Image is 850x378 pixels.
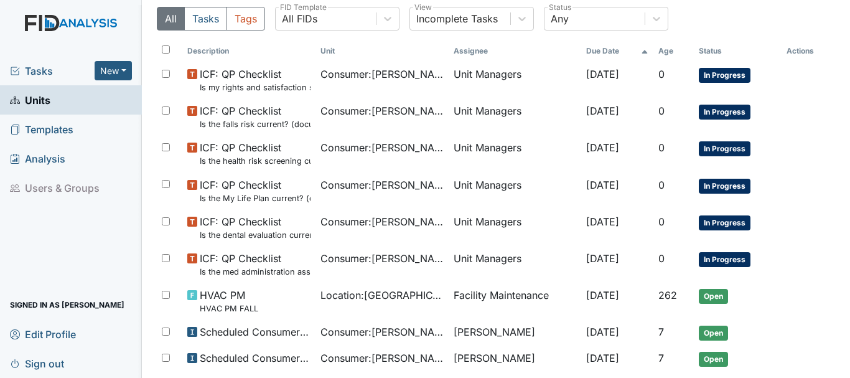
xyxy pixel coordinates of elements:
span: In Progress [699,179,750,194]
th: Toggle SortBy [694,40,782,62]
span: [DATE] [586,352,619,364]
span: Analysis [10,149,65,168]
td: Unit Managers [449,172,582,209]
span: In Progress [699,141,750,156]
span: 0 [658,179,665,191]
div: All FIDs [282,11,317,26]
span: Templates [10,120,73,139]
span: In Progress [699,68,750,83]
span: Location : [GEOGRAPHIC_DATA] [320,288,444,303]
span: ICF: QP Checklist Is the med administration assessment current? (document the date in the comment... [200,251,311,278]
span: Signed in as [PERSON_NAME] [10,295,124,314]
button: Tasks [184,7,227,31]
span: ICF: QP Checklist Is my rights and satisfaction survey current? (document the date in the comment... [200,67,311,93]
span: Open [699,289,728,304]
span: 262 [658,289,677,301]
small: Is my rights and satisfaction survey current? (document the date in the comment section) [200,82,311,93]
a: Tasks [10,64,95,78]
div: Incomplete Tasks [416,11,498,26]
span: Consumer : [PERSON_NAME][GEOGRAPHIC_DATA] [320,177,444,192]
span: Edit Profile [10,324,76,344]
div: Type filter [157,7,265,31]
th: Toggle SortBy [182,40,315,62]
span: Open [699,352,728,367]
span: Consumer : [PERSON_NAME][GEOGRAPHIC_DATA] [320,251,444,266]
span: Scheduled Consumer Chart Review [200,351,311,366]
span: Consumer : [PERSON_NAME][GEOGRAPHIC_DATA] [320,140,444,155]
span: Consumer : [PERSON_NAME][GEOGRAPHIC_DATA] [320,214,444,229]
span: In Progress [699,105,750,120]
span: ICF: QP Checklist Is the falls risk current? (document the date in the comment section) [200,103,311,130]
span: [DATE] [586,326,619,338]
small: Is the med administration assessment current? (document the date in the comment section) [200,266,311,278]
small: Is the dental evaluation current? (document the date, oral rating, and goal # if needed in the co... [200,229,311,241]
span: [DATE] [586,215,619,228]
span: 7 [658,352,664,364]
td: [PERSON_NAME] [449,346,582,372]
small: Is the falls risk current? (document the date in the comment section) [200,118,311,130]
td: [PERSON_NAME] [449,319,582,346]
small: Is the health risk screening current? (document the date in the comment section) [200,155,311,167]
span: HVAC PM HVAC PM FALL [200,288,258,314]
input: Toggle All Rows Selected [162,45,170,54]
span: 0 [658,68,665,80]
span: [DATE] [586,141,619,154]
span: [DATE] [586,105,619,117]
th: Assignee [449,40,582,62]
span: ICF: QP Checklist Is the My Life Plan current? (document the date in the comment section) [200,177,311,204]
span: Open [699,326,728,341]
span: Sign out [10,354,64,373]
th: Actions [782,40,835,62]
th: Toggle SortBy [315,40,449,62]
button: New [95,61,132,80]
span: 0 [658,252,665,265]
small: Is the My Life Plan current? (document the date in the comment section) [200,192,311,204]
small: HVAC PM FALL [200,303,258,314]
td: Unit Managers [449,209,582,246]
th: Toggle SortBy [653,40,694,62]
span: [DATE] [586,179,619,191]
td: Unit Managers [449,62,582,98]
span: In Progress [699,215,750,230]
span: Units [10,90,50,110]
th: Toggle SortBy [581,40,653,62]
span: Consumer : [PERSON_NAME] [320,324,444,339]
td: Facility Maintenance [449,283,582,319]
span: [DATE] [586,289,619,301]
span: Scheduled Consumer Chart Review [200,324,311,339]
span: Consumer : [PERSON_NAME][GEOGRAPHIC_DATA] [320,67,444,82]
span: ICF: QP Checklist Is the health risk screening current? (document the date in the comment section) [200,140,311,167]
td: Unit Managers [449,135,582,172]
span: 0 [658,105,665,117]
td: Unit Managers [449,246,582,283]
span: 7 [658,326,664,338]
button: Tags [227,7,265,31]
button: All [157,7,185,31]
span: [DATE] [586,68,619,80]
td: Unit Managers [449,98,582,135]
span: In Progress [699,252,750,267]
span: 0 [658,215,665,228]
span: 0 [658,141,665,154]
span: [DATE] [586,252,619,265]
span: ICF: QP Checklist Is the dental evaluation current? (document the date, oral rating, and goal # i... [200,214,311,241]
div: Any [551,11,569,26]
span: Consumer : [PERSON_NAME][GEOGRAPHIC_DATA] [320,103,444,118]
span: Consumer : [PERSON_NAME] [320,351,444,366]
